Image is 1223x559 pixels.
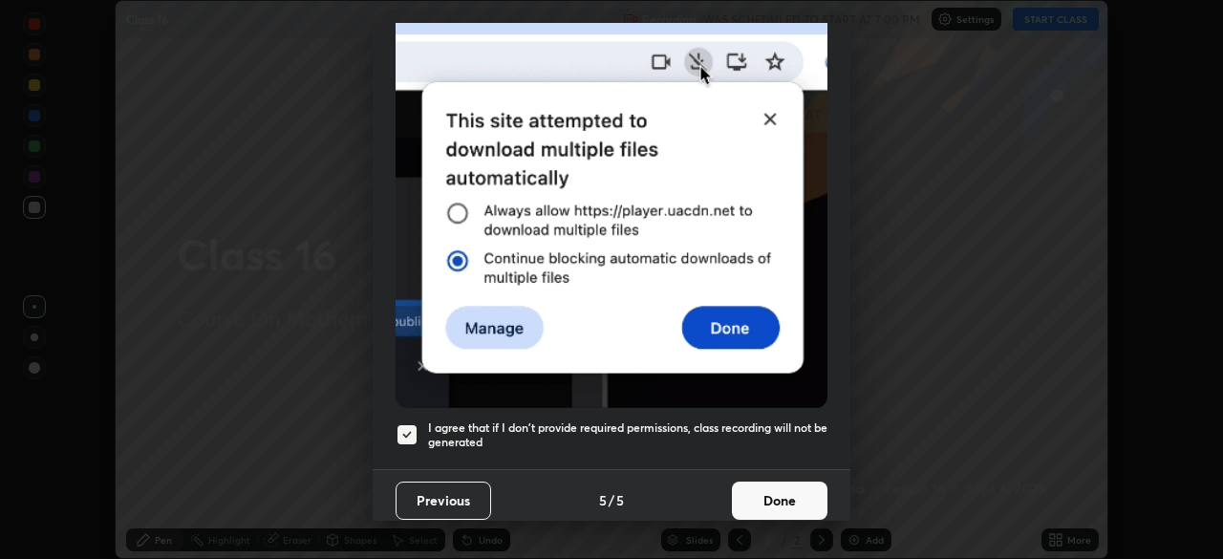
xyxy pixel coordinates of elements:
button: Previous [396,482,491,520]
h5: I agree that if I don't provide required permissions, class recording will not be generated [428,420,827,450]
h4: 5 [616,490,624,510]
h4: 5 [599,490,607,510]
button: Done [732,482,827,520]
h4: / [609,490,614,510]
